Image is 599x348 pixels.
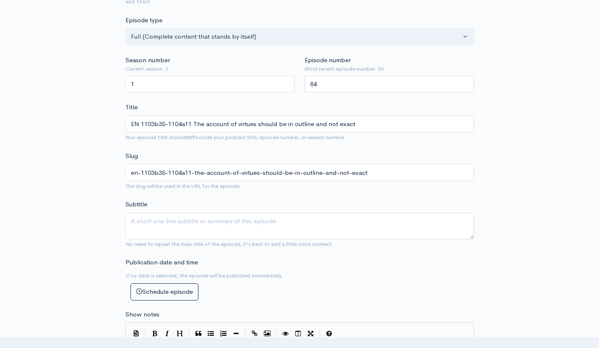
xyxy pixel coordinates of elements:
[248,327,261,340] button: Create Link
[125,55,170,65] label: Season number
[305,76,474,93] input: Enter episode number
[125,164,474,181] input: title-of-episode
[125,240,333,248] small: No need to repeat the main title of the episode, it's best to add a little more context.
[130,327,143,339] button: Insert Show Notes Template
[131,32,461,42] div: Full (Complete content that stands by itself)
[125,134,346,141] small: Your episode title should include your podcast title, episode number, or season number.
[125,16,162,25] label: Episode type
[125,103,138,112] label: Title
[130,283,198,301] button: Schedule episode
[217,327,230,340] button: Numbered List
[205,327,217,340] button: Generic List
[292,327,305,340] button: Toggle Side by Side
[174,327,186,340] button: Heading
[230,327,242,340] button: Insert Horizontal Line
[125,28,474,45] button: Full (Complete content that stands by itself)
[320,329,320,339] i: |
[161,327,174,340] button: Italic
[305,55,351,65] label: Episode number
[192,327,205,340] button: Quote
[125,76,295,93] input: Enter season number for this episode
[305,327,317,340] button: Toggle Fullscreen
[145,329,146,339] i: |
[125,258,198,267] label: Publication date and time
[125,310,159,319] label: Show notes
[279,327,292,340] button: Toggle Preview
[185,134,195,141] strong: not
[245,329,246,339] i: |
[305,65,474,73] small: Most recent episode number: 83
[125,65,295,73] small: Current season: 1
[125,272,283,279] small: If no date is selected, the episode will be published immediately.
[125,200,147,209] label: Subtitle
[323,327,336,340] button: Markdown Guide
[125,116,474,133] input: What is the episode's title?
[276,329,277,339] i: |
[125,182,241,190] small: The slug will be used in the URL for the episode.
[125,151,138,161] label: Slug
[148,327,161,340] button: Bold
[261,327,273,340] button: Insert Image
[189,329,190,339] i: |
